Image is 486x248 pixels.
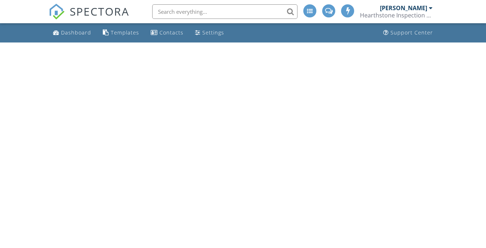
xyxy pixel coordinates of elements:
[148,26,186,40] a: Contacts
[360,12,433,19] div: Hearthstone Inspection Services, Inc.
[100,26,142,40] a: Templates
[111,29,139,36] div: Templates
[380,26,436,40] a: Support Center
[390,29,433,36] div: Support Center
[159,29,183,36] div: Contacts
[61,29,91,36] div: Dashboard
[70,4,129,19] span: SPECTORA
[49,10,129,25] a: SPECTORA
[380,4,427,12] div: [PERSON_NAME]
[152,4,297,19] input: Search everything...
[192,26,227,40] a: Settings
[49,4,65,20] img: The Best Home Inspection Software - Spectora
[50,26,94,40] a: Dashboard
[202,29,224,36] div: Settings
